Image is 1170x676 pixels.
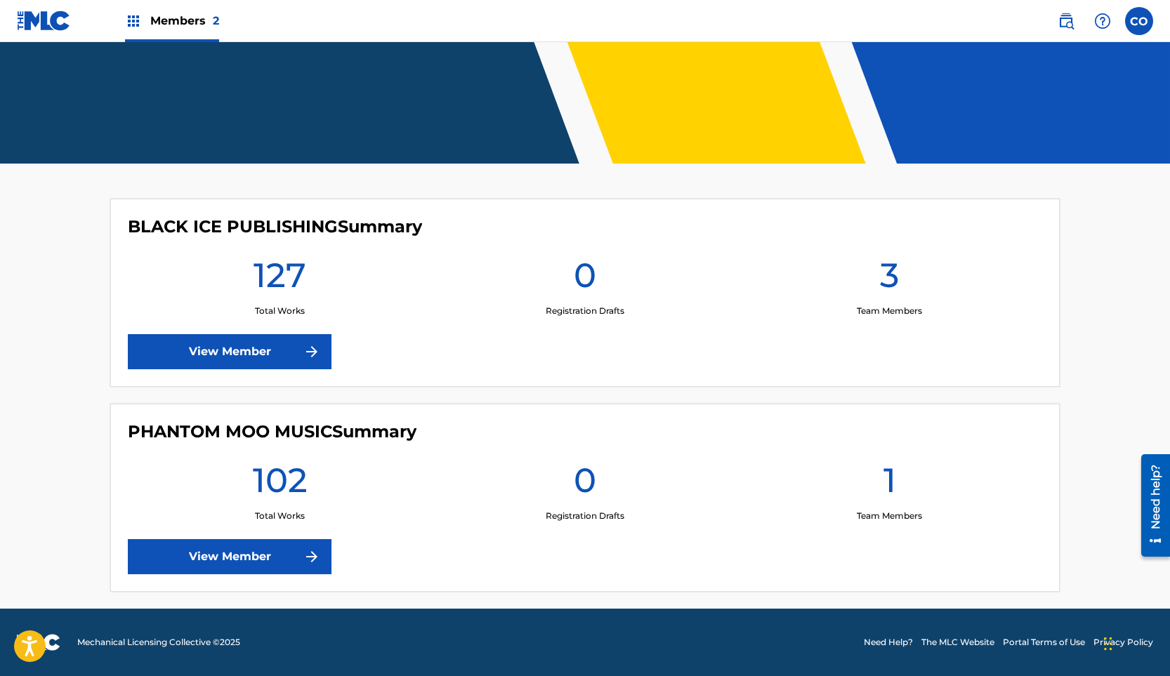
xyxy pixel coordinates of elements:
[253,459,308,510] h1: 102
[1093,636,1153,649] a: Privacy Policy
[574,459,596,510] h1: 0
[77,636,240,649] span: Mechanical Licensing Collective © 2025
[1052,7,1080,35] a: Public Search
[128,334,331,369] a: View Member
[1058,13,1074,29] img: search
[1100,609,1170,676] iframe: Chat Widget
[921,636,994,649] a: The MLC Website
[213,14,219,27] span: 2
[17,634,60,651] img: logo
[1125,7,1153,35] div: User Menu
[128,421,416,442] h4: PHANTOM MOO MUSIC
[574,254,596,305] h1: 0
[125,13,142,29] img: Top Rightsholders
[857,305,922,317] p: Team Members
[1131,448,1170,564] iframe: Resource Center
[128,539,331,574] a: View Member
[1094,13,1111,29] img: help
[1104,623,1112,665] div: Drag
[303,548,320,565] img: f7272a7cc735f4ea7f67.svg
[546,305,624,317] p: Registration Drafts
[254,254,306,305] h1: 127
[150,13,219,29] span: Members
[255,305,305,317] p: Total Works
[17,11,71,31] img: MLC Logo
[303,343,320,360] img: f7272a7cc735f4ea7f67.svg
[880,254,899,305] h1: 3
[1003,636,1085,649] a: Portal Terms of Use
[255,510,305,522] p: Total Works
[128,216,422,237] h4: BLACK ICE PUBLISHING
[1089,7,1117,35] div: Help
[857,510,922,522] p: Team Members
[864,636,913,649] a: Need Help?
[883,459,896,510] h1: 1
[546,510,624,522] p: Registration Drafts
